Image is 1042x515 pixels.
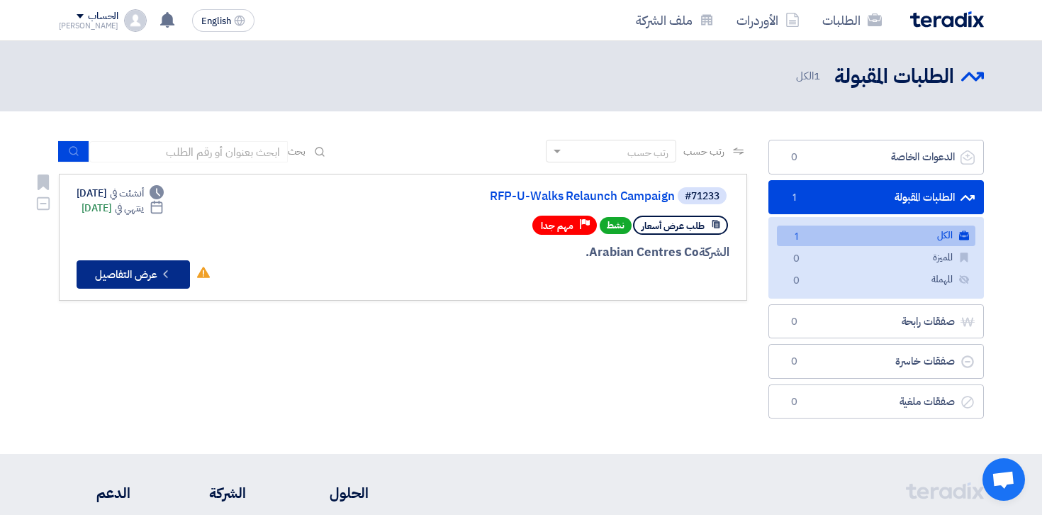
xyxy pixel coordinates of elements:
[172,482,246,504] li: الشركة
[115,201,144,216] span: ينتهي في
[82,201,164,216] div: [DATE]
[910,11,984,28] img: Teradix logo
[814,68,820,84] span: 1
[288,482,369,504] li: الحلول
[77,260,190,289] button: عرض التفاصيل
[982,458,1025,501] a: Open chat
[811,4,893,37] a: الطلبات
[110,186,144,201] span: أنشئت في
[788,230,805,245] span: 1
[627,145,668,160] div: رتب حسب
[777,248,975,268] a: المميزة
[834,63,954,91] h2: الطلبات المقبولة
[796,68,823,84] span: الكل
[777,226,975,246] a: الكل
[124,9,147,32] img: profile_test.png
[77,186,164,201] div: [DATE]
[725,4,811,37] a: الأوردرات
[683,144,724,159] span: رتب حسب
[768,304,984,339] a: صفقات رابحة0
[201,16,231,26] span: English
[192,9,254,32] button: English
[59,482,130,504] li: الدعم
[777,270,975,290] a: المهملة
[788,252,805,267] span: 0
[786,191,803,205] span: 1
[541,219,573,233] span: مهم جدا
[786,315,803,329] span: 0
[88,11,118,23] div: الحساب
[642,219,705,233] span: طلب عرض أسعار
[768,344,984,379] a: صفقات خاسرة0
[788,274,805,289] span: 0
[699,243,729,261] span: الشركة
[768,180,984,215] a: الطلبات المقبولة1
[288,144,306,159] span: بحث
[89,141,288,162] input: ابحث بعنوان أو رقم الطلب
[786,150,803,165] span: 0
[388,243,729,262] div: Arabian Centres Co.
[768,140,984,175] a: الدعوات الخاصة0
[786,395,803,409] span: 0
[600,217,632,234] span: نشط
[768,384,984,419] a: صفقات ملغية0
[685,192,719,201] div: #71233
[391,190,675,203] a: RFP-U-Walks Relaunch Campaign
[59,22,119,30] div: [PERSON_NAME]
[624,4,725,37] a: ملف الشركة
[786,355,803,369] span: 0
